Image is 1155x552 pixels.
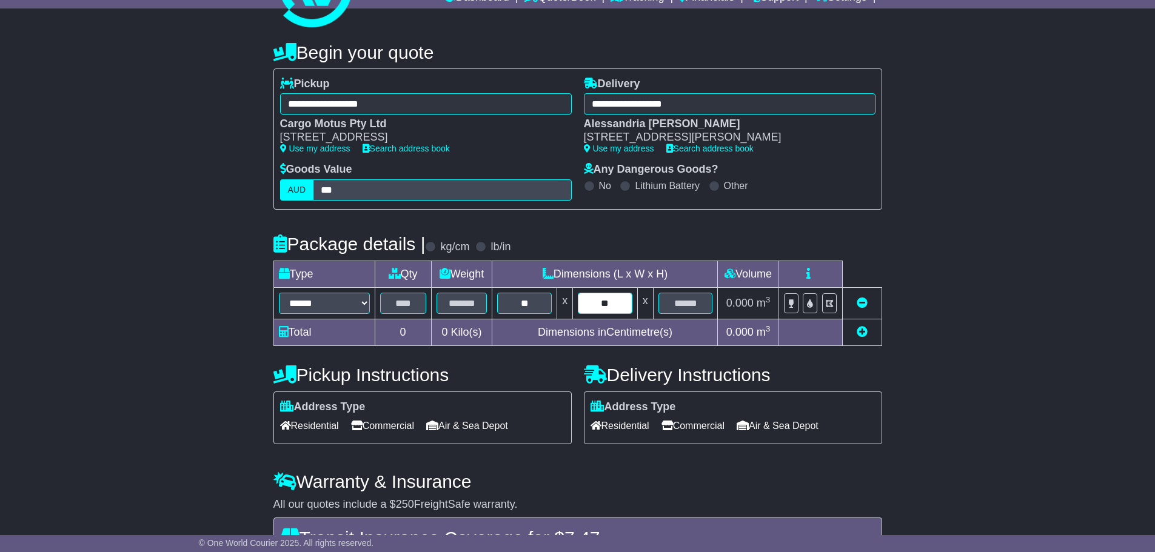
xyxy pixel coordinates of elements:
[584,144,654,153] a: Use my address
[857,326,868,338] a: Add new item
[857,297,868,309] a: Remove this item
[440,241,469,254] label: kg/cm
[280,131,560,144] div: [STREET_ADDRESS]
[661,416,725,435] span: Commercial
[273,498,882,511] div: All our quotes include a $ FreightSafe warranty.
[280,144,350,153] a: Use my address
[564,528,600,548] span: 7.47
[591,416,649,435] span: Residential
[280,78,330,91] label: Pickup
[637,287,653,319] td: x
[757,326,771,338] span: m
[273,471,882,491] h4: Warranty & Insurance
[584,78,640,91] label: Delivery
[584,118,863,131] div: Alessandria [PERSON_NAME]
[280,163,352,176] label: Goods Value
[273,319,375,345] td: Total
[280,416,339,435] span: Residential
[726,326,754,338] span: 0.000
[737,416,819,435] span: Air & Sea Depot
[557,287,573,319] td: x
[280,401,366,414] label: Address Type
[273,234,426,254] h4: Package details |
[280,179,314,201] label: AUD
[718,261,778,287] td: Volume
[492,261,718,287] td: Dimensions (L x W x H)
[490,241,511,254] label: lb/in
[431,261,492,287] td: Weight
[724,180,748,191] label: Other
[635,180,700,191] label: Lithium Battery
[273,42,882,62] h4: Begin your quote
[766,295,771,304] sup: 3
[766,324,771,333] sup: 3
[199,538,374,548] span: © One World Courier 2025. All rights reserved.
[599,180,611,191] label: No
[351,416,414,435] span: Commercial
[426,416,508,435] span: Air & Sea Depot
[584,163,718,176] label: Any Dangerous Goods?
[273,261,375,287] td: Type
[281,528,874,548] h4: Transit Insurance Coverage for $
[375,319,431,345] td: 0
[363,144,450,153] a: Search address book
[584,131,863,144] div: [STREET_ADDRESS][PERSON_NAME]
[375,261,431,287] td: Qty
[396,498,414,510] span: 250
[757,297,771,309] span: m
[726,297,754,309] span: 0.000
[273,365,572,385] h4: Pickup Instructions
[584,365,882,385] h4: Delivery Instructions
[666,144,754,153] a: Search address book
[492,319,718,345] td: Dimensions in Centimetre(s)
[591,401,676,414] label: Address Type
[441,326,447,338] span: 0
[280,118,560,131] div: Cargo Motus Pty Ltd
[431,319,492,345] td: Kilo(s)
